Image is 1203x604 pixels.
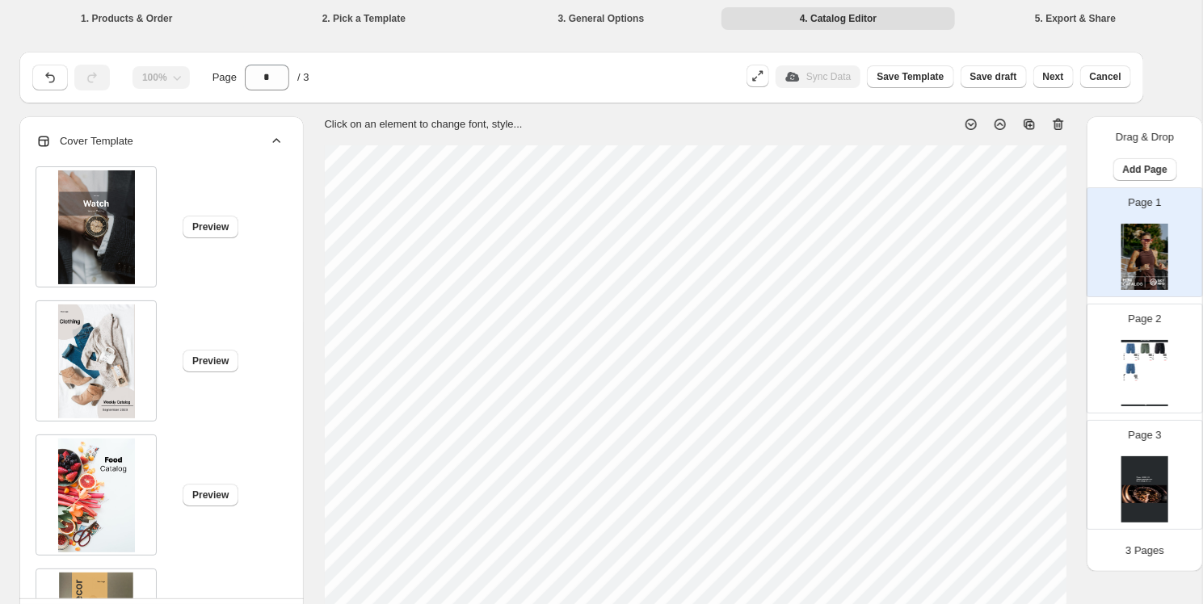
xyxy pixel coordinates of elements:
div: Men's Bottoms (Closeout) [1124,360,1134,361]
p: Page 1 [1129,195,1162,211]
span: Cancel [1090,70,1121,83]
img: watch [58,170,135,284]
p: Drag & Drop [1116,129,1174,145]
div: Barcode №: 721678581270 [1124,380,1134,381]
p: 3 Pages [1125,543,1164,559]
img: barcode [1164,357,1167,359]
span: Add Page [1123,163,1167,176]
p: Page 3 [1129,427,1162,443]
div: $ 11.99 [1162,360,1167,361]
div: 5" 2n1 Men's Running Short (Lined) 1.0 - Blue Ashes - S [1124,375,1134,375]
span: Page [212,69,237,86]
button: Next [1033,65,1074,88]
span: Next [1043,70,1064,83]
button: Preview [183,484,238,506]
span: Save Template [877,70,944,83]
img: primaryImage [1138,342,1152,353]
div: 5” Men’s Running Short (Brief Liner) 5” inseam with a built-in, stretch brief liner. Made for mov... [1138,354,1148,356]
div: Page 2Watch CatalogprimaryImageqrcodebarcode5" (Brief Liner) Men's Running Short 1.0 - Blue Ashes... [1087,304,1203,413]
button: Cancel [1080,65,1131,88]
div: 5” Men’s Running Short 2n1 (Lined) 5” inseam with a built-in, soft boxer brief liner. Made for mo... [1153,354,1163,356]
div: Page 1cover page [1087,187,1203,297]
img: primaryImage [1124,363,1138,374]
img: cover page [1121,224,1168,290]
p: Page 2 [1129,311,1162,327]
button: Save Template [867,65,953,88]
span: Preview [192,220,229,233]
img: food [58,438,135,552]
img: qrcode [1134,354,1137,356]
span: Preview [192,489,229,501]
img: cover page [1121,456,1168,522]
div: $ 11.99 [1133,360,1138,361]
div: Men's Bottoms (Closeout) [1153,360,1163,361]
div: 5” Men’s Running Short (Brief Liner) 5” inseam with a built-in, stretch brief liner. Made for mov... [1124,354,1134,356]
div: 5" 2n1 Men's Running Short (Lined) 1.0 - Black - S [1153,354,1163,354]
div: Men's Bottoms (Closeout) [1124,381,1134,382]
span: Cover Template [36,133,133,149]
img: qrcode [1149,354,1151,356]
div: Barcode №: 721678581676 [1124,359,1134,360]
img: barcode [1135,377,1138,379]
div: 5" (Brief Liner) Men's Running Short 1.0 - Castor Gray - S [1138,354,1148,354]
div: $ 11.99 [1133,361,1138,362]
span: Save draft [970,70,1017,83]
div: Barcode №: 680306359134 [1153,359,1163,360]
img: clothing [58,304,135,418]
div: $ 11.99 [1147,360,1152,361]
span: / 3 [297,69,309,86]
p: Click on an element to change font, style... [325,116,523,132]
div: 5" (Brief Liner) Men's Running Short 1.0 - Blue Ashes - S [1124,354,1134,354]
div: $ 11.99 [1147,361,1152,362]
img: qrcode [1134,375,1137,377]
div: Watch Catalog | Page undefined [1121,405,1168,406]
button: Save draft [961,65,1027,88]
div: Men's Bottoms (Closeout) [1138,360,1148,361]
div: $ 11.99 [1133,381,1138,382]
div: Watch Catalog [1121,340,1168,342]
div: Barcode №: 721678581720 [1138,359,1148,360]
img: barcode [1150,357,1152,359]
img: primaryImage [1153,342,1167,353]
img: barcode [1135,357,1138,359]
div: $ 11.99 [1133,380,1138,381]
span: Preview [192,354,229,367]
img: primaryImage [1124,342,1138,353]
div: Page 3cover page [1087,420,1203,530]
button: Preview [183,350,238,372]
img: qrcode [1163,354,1166,356]
button: Preview [183,216,238,238]
div: $ 11.99 [1162,361,1167,362]
button: Add Page [1113,158,1177,181]
div: 5” Men’s Running Short 2n1 (Lined) 5” inseam with a built-in, soft boxer brief liner. Made for mo... [1124,375,1134,377]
